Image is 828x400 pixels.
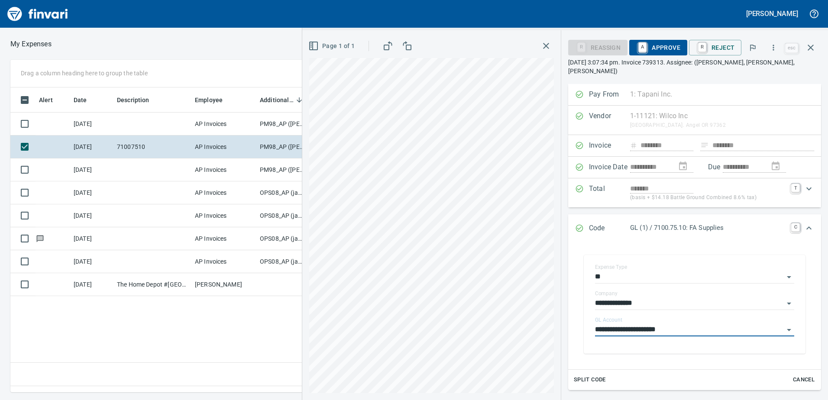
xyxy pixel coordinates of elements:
[260,95,294,105] span: Additional Reviewer
[256,113,308,135] td: PM98_AP ([PERSON_NAME], [PERSON_NAME])
[783,271,795,283] button: Open
[696,40,734,55] span: Reject
[117,95,161,105] span: Description
[764,38,783,57] button: More
[746,9,798,18] h5: [PERSON_NAME]
[21,69,148,77] p: Drag a column heading here to group the table
[39,95,53,105] span: Alert
[783,37,821,58] span: Close invoice
[568,178,821,207] div: Expand
[256,227,308,250] td: OPS08_AP (janettep, samr)
[191,250,256,273] td: AP Invoices
[698,42,706,52] a: R
[195,95,234,105] span: Employee
[70,227,113,250] td: [DATE]
[256,181,308,204] td: OPS08_AP (janettep, samr)
[10,39,52,49] p: My Expenses
[256,250,308,273] td: OPS08_AP (janettep, samr)
[589,223,630,234] p: Code
[256,135,308,158] td: PM98_AP ([PERSON_NAME], [PERSON_NAME])
[636,40,680,55] span: Approve
[744,7,800,20] button: [PERSON_NAME]
[191,227,256,250] td: AP Invoices
[791,223,800,232] a: C
[638,42,647,52] a: A
[191,158,256,181] td: AP Invoices
[70,181,113,204] td: [DATE]
[310,41,355,52] span: Page 1 of 1
[589,184,630,202] p: Total
[195,95,223,105] span: Employee
[191,273,256,296] td: [PERSON_NAME]
[792,375,815,385] span: Cancel
[595,265,627,270] label: Expense Type
[783,297,795,310] button: Open
[595,317,622,323] label: GL Account
[790,373,818,387] button: Cancel
[574,375,606,385] span: Split Code
[70,113,113,135] td: [DATE]
[191,181,256,204] td: AP Invoices
[113,273,191,296] td: The Home Depot #[GEOGRAPHIC_DATA]
[307,38,358,54] button: Page 1 of 1
[74,95,98,105] span: Date
[39,95,64,105] span: Alert
[70,158,113,181] td: [DATE]
[70,204,113,227] td: [DATE]
[568,243,821,390] div: Expand
[10,39,52,49] nav: breadcrumb
[70,135,113,158] td: [DATE]
[36,235,45,241] span: Has messages
[260,95,305,105] span: Additional Reviewer
[256,158,308,181] td: PM98_AP ([PERSON_NAME], [PERSON_NAME])
[630,194,786,202] p: (basis + $14.18 Battle Ground Combined 8.6% tax)
[689,40,741,55] button: RReject
[785,43,798,53] a: esc
[791,184,800,192] a: T
[70,250,113,273] td: [DATE]
[783,324,795,336] button: Open
[5,3,70,24] img: Finvari
[113,135,191,158] td: 71007510
[74,95,87,105] span: Date
[568,58,821,75] p: [DATE] 3:07:34 pm. Invoice 739313. Assignee: ([PERSON_NAME], [PERSON_NAME], [PERSON_NAME])
[629,40,687,55] button: AApprove
[572,373,608,387] button: Split Code
[595,291,618,296] label: Company
[256,204,308,227] td: OPS08_AP (janettep, samr)
[568,214,821,243] div: Expand
[191,113,256,135] td: AP Invoices
[630,223,786,233] p: GL (1) / 7100.75.10: FA Supplies
[117,95,149,105] span: Description
[70,273,113,296] td: [DATE]
[568,43,627,51] div: Reassign
[191,204,256,227] td: AP Invoices
[191,135,256,158] td: AP Invoices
